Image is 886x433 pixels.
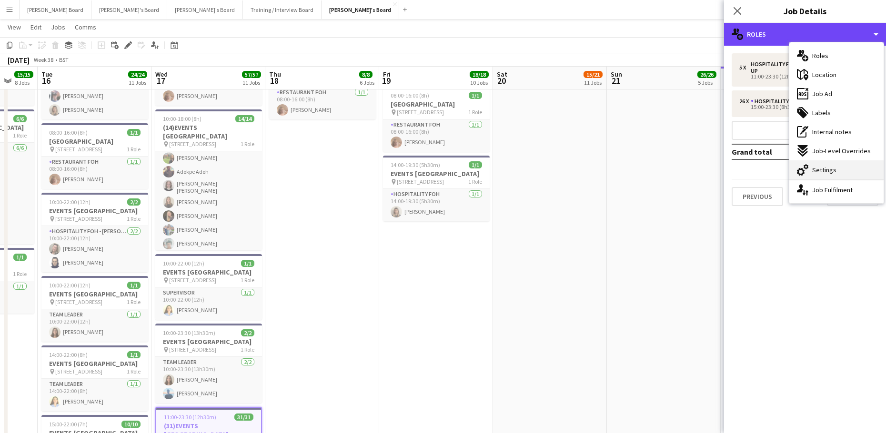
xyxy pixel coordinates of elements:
[14,71,33,78] span: 15/15
[49,198,91,206] span: 10:00-22:00 (12h)
[584,71,603,78] span: 15/21
[41,226,148,272] app-card-role: Hospitality FOH - [PERSON_NAME] [PERSON_NAME]2/210:00-22:00 (12h)[PERSON_NAME][PERSON_NAME]
[41,290,148,298] h3: EVENTS [GEOGRAPHIC_DATA]
[584,79,602,86] div: 11 Jobs
[40,75,52,86] span: 16
[241,276,254,284] span: 1 Role
[241,329,254,336] span: 2/2
[242,71,261,78] span: 57/57
[383,100,490,108] h3: [GEOGRAPHIC_DATA]
[383,70,391,79] span: Fri
[127,146,141,153] span: 1 Role
[128,71,147,78] span: 24/24
[739,64,751,71] div: 5 x
[391,92,429,99] span: 08:00-16:00 (8h)
[127,351,141,358] span: 1/1
[155,254,262,320] app-job-card: 10:00-22:00 (12h)1/1EVENTS [GEOGRAPHIC_DATA] [STREET_ADDRESS]1 RoleSupervisor1/110:00-22:00 (12h)...
[739,98,751,105] div: 26 x
[49,282,91,289] span: 10:00-22:00 (12h)
[15,79,33,86] div: 8 Jobs
[789,180,884,199] div: Job Fulfilment
[724,5,886,17] h3: Job Details
[732,187,783,206] button: Previous
[241,346,254,353] span: 1 Role
[30,23,41,31] span: Edit
[360,79,374,86] div: 6 Jobs
[470,79,488,86] div: 10 Jobs
[27,21,45,33] a: Edit
[609,75,622,86] span: 21
[235,115,254,122] span: 14/14
[397,108,444,116] span: [STREET_ADDRESS]
[383,156,490,221] app-job-card: 14:00-19:30 (5h30m)1/1EVENTS [GEOGRAPHIC_DATA] [STREET_ADDRESS]1 RoleHospitality FOH1/114:00-19:3...
[41,193,148,272] div: 10:00-22:00 (12h)2/2EVENTS [GEOGRAPHIC_DATA] [STREET_ADDRESS]1 RoleHospitality FOH - [PERSON_NAME...
[751,98,828,105] div: Hospitality FOH - SBD BLV
[91,0,167,19] button: [PERSON_NAME]'s Board
[13,132,27,139] span: 1 Role
[55,146,102,153] span: [STREET_ADDRESS]
[155,70,168,79] span: Wed
[269,87,376,119] app-card-role: Restaurant FOH1/108:00-16:00 (8h)[PERSON_NAME]
[127,282,141,289] span: 1/1
[812,147,871,155] span: Job-Level Overrides
[55,298,102,305] span: [STREET_ADDRESS]
[468,108,482,116] span: 1 Role
[812,70,836,79] span: Location
[155,324,262,403] app-job-card: 10:00-23:30 (13h30m)2/2EVENTS [GEOGRAPHIC_DATA] [STREET_ADDRESS]1 RoleTEAM LEADER2/210:00-23:30 (...
[41,70,52,79] span: Tue
[129,79,147,86] div: 11 Jobs
[71,21,100,33] a: Comms
[468,178,482,185] span: 1 Role
[269,70,281,79] span: Thu
[8,55,30,65] div: [DATE]
[732,144,818,159] td: Grand total
[154,75,168,86] span: 17
[268,75,281,86] span: 18
[732,121,878,140] button: Add role
[698,79,716,86] div: 5 Jobs
[495,75,507,86] span: 20
[41,359,148,368] h3: EVENTS [GEOGRAPHIC_DATA]
[41,309,148,342] app-card-role: TEAM LEADER1/110:00-22:00 (12h)[PERSON_NAME]
[51,23,65,31] span: Jobs
[497,70,507,79] span: Sat
[724,23,886,46] div: Roles
[163,260,204,267] span: 10:00-22:00 (12h)
[812,51,828,60] span: Roles
[8,23,21,31] span: View
[739,105,861,109] div: 15:00-23:30 (8h30m)
[739,74,861,79] div: 11:00-23:30 (12h30m)
[163,115,201,122] span: 10:00-18:00 (8h)
[155,268,262,276] h3: EVENTS [GEOGRAPHIC_DATA]
[121,421,141,428] span: 10/10
[812,89,832,98] span: Job Ad
[59,56,69,63] div: BST
[155,123,262,140] h3: (14)EVENTS [GEOGRAPHIC_DATA]
[49,351,88,358] span: 14:00-22:00 (8h)
[234,413,253,421] span: 31/31
[383,189,490,221] app-card-role: Hospitality FOH1/114:00-19:30 (5h30m)[PERSON_NAME]
[322,0,399,19] button: [PERSON_NAME]'s Board
[812,166,836,174] span: Settings
[4,21,25,33] a: View
[41,73,148,119] app-card-role: Hospitality FOH2/207:00-18:00 (11h)[PERSON_NAME][PERSON_NAME]
[13,270,27,277] span: 1 Role
[41,157,148,189] app-card-role: Restaurant FOH1/108:00-16:00 (8h)[PERSON_NAME]
[155,109,262,250] app-job-card: 10:00-18:00 (8h)14/14(14)EVENTS [GEOGRAPHIC_DATA] [STREET_ADDRESS]1 Role[PERSON_NAME][PERSON_NAME...
[75,23,96,31] span: Comms
[127,368,141,375] span: 1 Role
[13,254,27,261] span: 1/1
[41,123,148,189] app-job-card: 08:00-16:00 (8h)1/1[GEOGRAPHIC_DATA] [STREET_ADDRESS]1 RoleRestaurant FOH1/108:00-16:00 (8h)[PERS...
[155,337,262,346] h3: EVENTS [GEOGRAPHIC_DATA]
[751,61,842,74] div: Hospitality FOH - SBD BLV SET UP
[55,215,102,222] span: [STREET_ADDRESS]
[383,86,490,152] app-job-card: 08:00-16:00 (8h)1/1[GEOGRAPHIC_DATA] [STREET_ADDRESS]1 RoleRestaurant FOH1/108:00-16:00 (8h)[PERS...
[41,276,148,342] app-job-card: 10:00-22:00 (12h)1/1EVENTS [GEOGRAPHIC_DATA] [STREET_ADDRESS]1 RoleTEAM LEADER1/110:00-22:00 (12h...
[397,178,444,185] span: [STREET_ADDRESS]
[242,79,261,86] div: 11 Jobs
[41,345,148,411] div: 14:00-22:00 (8h)1/1EVENTS [GEOGRAPHIC_DATA] [STREET_ADDRESS]1 RoleTEAM LEADER1/114:00-22:00 (8h)[...
[241,140,254,148] span: 1 Role
[470,71,489,78] span: 18/18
